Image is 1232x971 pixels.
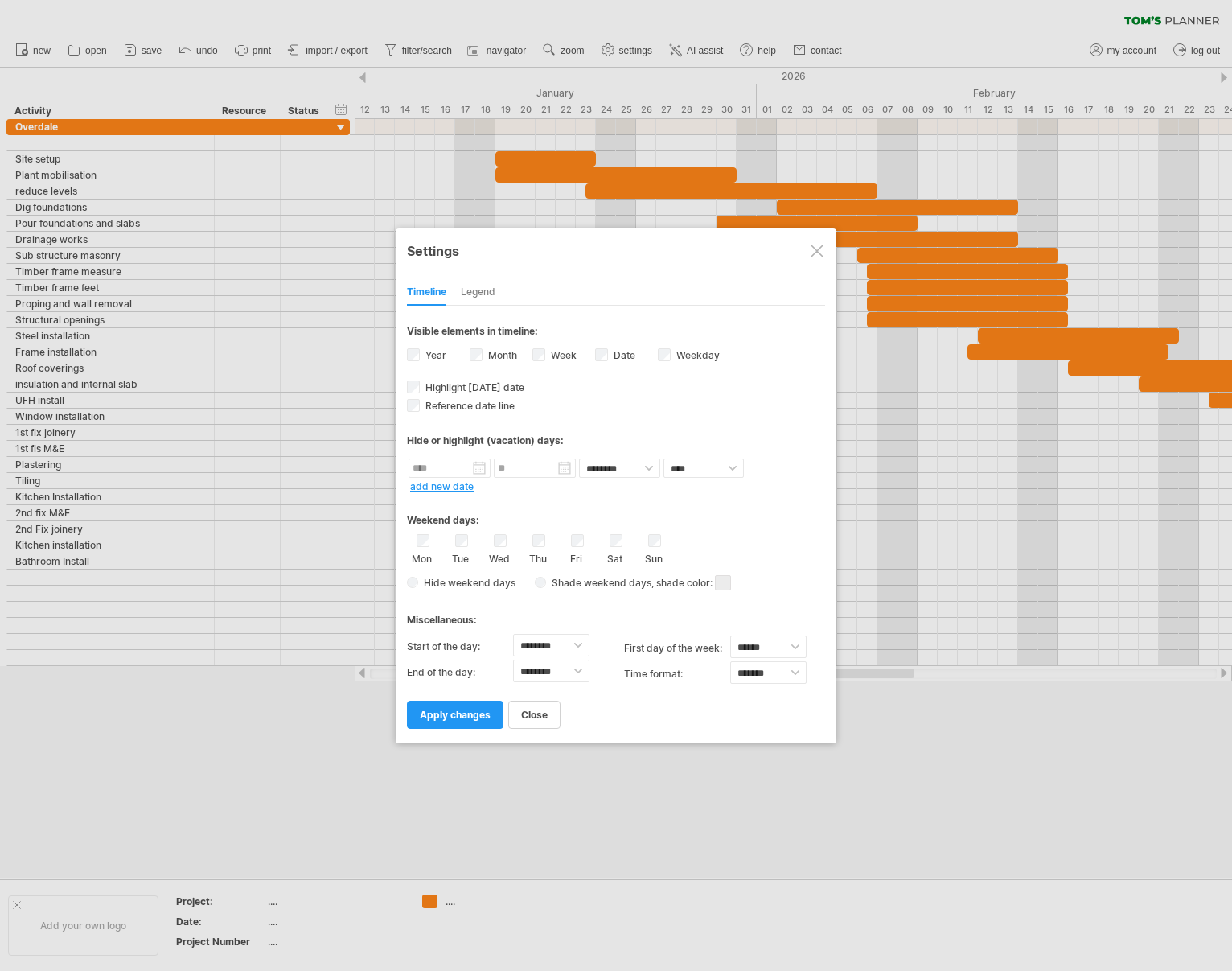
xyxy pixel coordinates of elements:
div: Legend [461,280,495,306]
span: , shade color: [651,574,731,593]
label: Fri [566,549,586,565]
label: Time format: [624,661,730,687]
span: Shade weekend days [546,577,651,589]
a: close [508,701,561,729]
a: apply changes [407,701,503,729]
span: apply changes [420,709,491,721]
span: click here to change the shade color [715,575,731,590]
div: Weekend days: [407,499,825,530]
label: first day of the week: [624,636,730,661]
div: Visible elements in timeline: [407,325,825,342]
label: Sun [643,549,663,565]
label: Date [610,349,635,361]
label: Start of the day: [407,634,513,660]
span: Hide weekend days [418,577,515,589]
label: Mon [412,549,432,565]
span: close [521,709,548,721]
label: Year [422,349,446,361]
label: Week [548,349,577,361]
label: Thu [528,549,548,565]
label: End of the day: [407,660,513,685]
label: Wed [489,549,509,565]
a: add new date [410,480,474,492]
div: Miscellaneous: [407,599,825,630]
label: Month [485,349,517,361]
span: Reference date line [422,400,515,412]
label: Weekday [673,349,720,361]
div: Timeline [407,280,446,306]
div: Settings [407,236,825,265]
div: Hide or highlight (vacation) days: [407,434,825,446]
label: Sat [605,549,625,565]
span: Highlight [DATE] date [422,381,524,393]
label: Tue [450,549,470,565]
